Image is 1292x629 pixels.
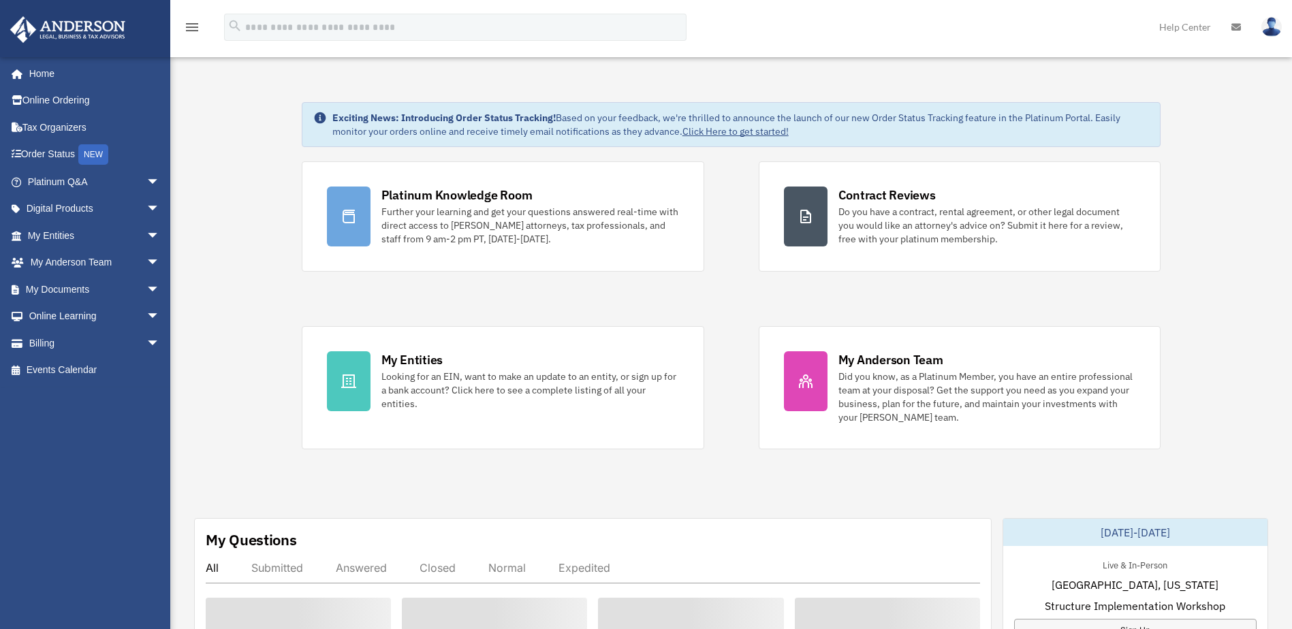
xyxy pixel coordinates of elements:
a: Platinum Knowledge Room Further your learning and get your questions answered real-time with dire... [302,161,704,272]
div: My Questions [206,530,297,550]
span: arrow_drop_down [146,168,174,196]
a: Events Calendar [10,357,180,384]
a: Online Ordering [10,87,180,114]
a: menu [184,24,200,35]
a: Platinum Q&Aarrow_drop_down [10,168,180,195]
span: arrow_drop_down [146,195,174,223]
div: Further your learning and get your questions answered real-time with direct access to [PERSON_NAM... [381,205,679,246]
span: arrow_drop_down [146,276,174,304]
span: arrow_drop_down [146,249,174,277]
a: Contract Reviews Do you have a contract, rental agreement, or other legal document you would like... [759,161,1161,272]
strong: Exciting News: Introducing Order Status Tracking! [332,112,556,124]
a: My Entities Looking for an EIN, want to make an update to an entity, or sign up for a bank accoun... [302,326,704,449]
span: arrow_drop_down [146,303,174,331]
div: All [206,561,219,575]
a: Digital Productsarrow_drop_down [10,195,180,223]
div: Platinum Knowledge Room [381,187,533,204]
i: menu [184,19,200,35]
span: Structure Implementation Workshop [1045,598,1225,614]
div: NEW [78,144,108,165]
a: Tax Organizers [10,114,180,141]
a: Order StatusNEW [10,141,180,169]
img: User Pic [1261,17,1282,37]
div: My Anderson Team [838,351,943,368]
div: Looking for an EIN, want to make an update to an entity, or sign up for a bank account? Click her... [381,370,679,410]
div: Expedited [558,561,610,575]
div: Answered [336,561,387,575]
a: Click Here to get started! [682,125,789,138]
div: My Entities [381,351,443,368]
div: Did you know, as a Platinum Member, you have an entire professional team at your disposal? Get th... [838,370,1136,424]
div: Contract Reviews [838,187,936,204]
a: My Documentsarrow_drop_down [10,276,180,303]
a: My Anderson Team Did you know, as a Platinum Member, you have an entire professional team at your... [759,326,1161,449]
i: search [227,18,242,33]
img: Anderson Advisors Platinum Portal [6,16,129,43]
div: Normal [488,561,526,575]
a: Home [10,60,174,87]
div: Based on your feedback, we're thrilled to announce the launch of our new Order Status Tracking fe... [332,111,1150,138]
div: Closed [420,561,456,575]
span: arrow_drop_down [146,222,174,250]
a: Online Learningarrow_drop_down [10,303,180,330]
span: [GEOGRAPHIC_DATA], [US_STATE] [1052,577,1218,593]
div: Live & In-Person [1092,557,1178,571]
div: [DATE]-[DATE] [1003,519,1267,546]
a: My Anderson Teamarrow_drop_down [10,249,180,276]
div: Submitted [251,561,303,575]
a: My Entitiesarrow_drop_down [10,222,180,249]
a: Billingarrow_drop_down [10,329,180,357]
div: Do you have a contract, rental agreement, or other legal document you would like an attorney's ad... [838,205,1136,246]
span: arrow_drop_down [146,329,174,357]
